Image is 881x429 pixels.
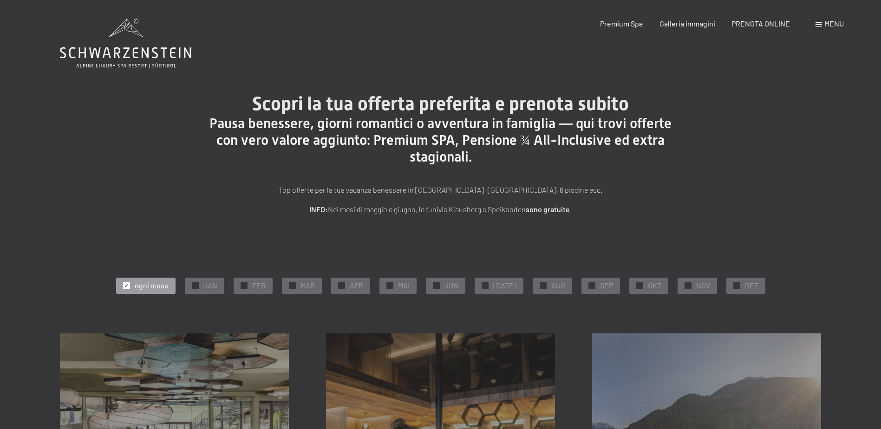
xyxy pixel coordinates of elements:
span: ✓ [124,282,128,289]
a: PRENOTA ONLINE [731,19,790,28]
span: DEZ [745,280,758,291]
a: Premium Spa [600,19,643,28]
span: ✓ [686,282,690,289]
span: Scopri la tua offerta preferita e prenota subito [252,93,629,115]
span: SEP [600,280,613,291]
span: NOV [696,280,710,291]
span: MAR [300,280,315,291]
span: ✓ [590,282,594,289]
span: ✓ [483,282,487,289]
span: ✓ [339,282,343,289]
span: Menu [824,19,844,28]
span: ✓ [541,282,545,289]
strong: INFO: [309,205,328,214]
span: AUG [551,280,565,291]
span: ✓ [193,282,197,289]
a: Galleria immagini [659,19,715,28]
span: ✓ [735,282,738,289]
strong: sono gratuite [526,205,570,214]
span: FEB [252,280,266,291]
span: JUN [444,280,458,291]
p: Top offerte per la tua vacanza benessere in [GEOGRAPHIC_DATA]: [GEOGRAPHIC_DATA], 6 piscine ecc. [209,184,673,196]
span: Pausa benessere, giorni romantici o avventura in famiglia — qui trovi offerte con vero valore agg... [209,115,672,165]
span: ✓ [290,282,294,289]
span: ogni mese [135,280,169,291]
span: ✓ [638,282,641,289]
span: JAN [203,280,217,291]
p: Nei mesi di maggio e giugno, le funivie Klausberg e Speikboden . [209,203,673,215]
span: ✓ [434,282,438,289]
span: [DATE] [493,280,516,291]
span: APR [350,280,363,291]
span: ✓ [388,282,392,289]
span: OKT [648,280,661,291]
span: ✓ [242,282,246,289]
span: MAI [398,280,410,291]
